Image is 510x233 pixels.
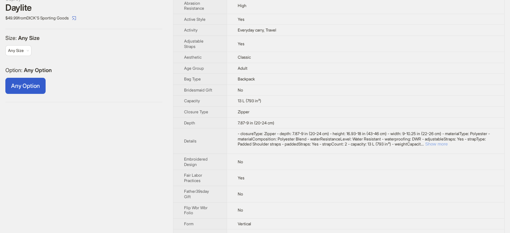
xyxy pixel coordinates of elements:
[238,17,244,22] span: Yes
[184,173,202,183] span: Fair Labor Practices
[238,3,246,8] span: High
[238,175,244,180] span: Yes
[5,67,24,73] span: Option :
[238,76,255,81] span: Backpack
[184,109,208,114] span: Closure Type
[238,120,274,125] span: 7.87-9 in (20-24 cm)
[238,131,494,147] div: - closureType: Zipper - depth: 7.87-9 in (20-24 cm) - height: 16.93-18 in (43-46 cm) - width: 9-1...
[184,221,193,226] span: Form
[238,221,251,226] span: Vertical
[184,189,209,199] span: Father39sday Gift
[238,98,261,103] span: 13 L (793 in³)
[238,191,243,196] span: No
[24,67,52,73] span: Any Option
[184,27,197,33] span: Activity
[184,66,204,71] span: Age Group
[184,88,212,93] span: Bridesmaid Gift
[8,46,29,56] span: available
[238,131,490,147] span: - closureType: Zipper - depth: 7.87-9 in (20-24 cm) - height: 16.93-18 in (43-46 cm) - width: 9-1...
[184,98,200,103] span: Capacity
[184,17,206,22] span: Active Style
[5,13,162,23] div: $49.99 from DICK'S Sporting Goods
[238,55,251,60] span: Classic
[421,141,424,147] span: ...
[184,39,204,49] span: Adjustable Straps
[184,157,208,167] span: Embroidered Design
[184,55,202,60] span: Aesthetic
[425,141,448,147] button: Expand
[238,66,247,71] span: Adult
[18,35,40,41] span: Any Size
[5,35,18,41] span: Size :
[238,41,244,46] span: Yes
[238,208,243,213] span: No
[184,76,201,81] span: Bag Type
[238,27,276,33] span: Everyday carry, Travel
[238,88,243,93] span: No
[184,138,196,143] span: Details
[238,109,249,114] span: Zipper
[8,48,24,53] span: Any Size
[5,3,162,13] div: Daylite
[238,159,243,164] span: No
[72,16,76,20] span: select
[184,120,195,125] span: Depth
[11,82,40,89] span: Any Option
[184,205,208,216] span: Flip Wbr Wbr Folio
[5,78,46,94] label: available
[184,1,204,11] span: Abrasion Resistance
